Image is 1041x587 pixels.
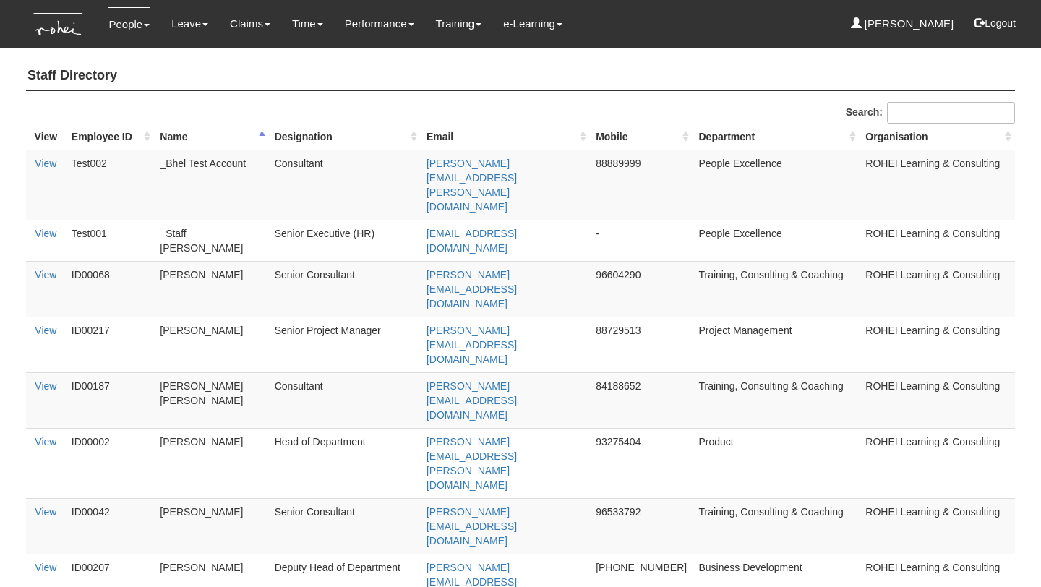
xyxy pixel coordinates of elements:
[26,61,1015,91] h4: Staff Directory
[860,150,1015,220] td: ROHEI Learning & Consulting
[590,317,693,372] td: 88729513
[590,220,693,261] td: -
[154,317,268,372] td: [PERSON_NAME]
[693,428,860,498] td: Product
[35,158,56,169] a: View
[66,261,155,317] td: ID00068
[693,261,860,317] td: Training, Consulting & Coaching
[693,220,860,261] td: People Excellence
[154,428,268,498] td: [PERSON_NAME]
[35,506,56,518] a: View
[860,372,1015,428] td: ROHEI Learning & Consulting
[35,380,56,392] a: View
[427,380,517,421] a: [PERSON_NAME][EMAIL_ADDRESS][DOMAIN_NAME]
[269,261,421,317] td: Senior Consultant
[964,6,1026,40] button: Logout
[427,158,517,213] a: [PERSON_NAME][EMAIL_ADDRESS][PERSON_NAME][DOMAIN_NAME]
[590,428,693,498] td: 93275404
[860,220,1015,261] td: ROHEI Learning & Consulting
[269,428,421,498] td: Head of Department
[66,372,155,428] td: ID00187
[436,7,482,40] a: Training
[590,498,693,554] td: 96533792
[35,436,56,447] a: View
[887,102,1015,124] input: Search:
[860,261,1015,317] td: ROHEI Learning & Consulting
[269,124,421,150] th: Designation : activate to sort column ascending
[66,220,155,261] td: Test001
[269,150,421,220] td: Consultant
[860,498,1015,554] td: ROHEI Learning & Consulting
[269,317,421,372] td: Senior Project Manager
[230,7,270,40] a: Claims
[693,372,860,428] td: Training, Consulting & Coaching
[590,372,693,428] td: 84188652
[693,124,860,150] th: Department : activate to sort column ascending
[421,124,590,150] th: Email : activate to sort column ascending
[26,124,66,150] th: View
[171,7,208,40] a: Leave
[860,317,1015,372] td: ROHEI Learning & Consulting
[154,372,268,428] td: [PERSON_NAME] [PERSON_NAME]
[154,124,268,150] th: Name : activate to sort column descending
[590,150,693,220] td: 88889999
[66,124,155,150] th: Employee ID: activate to sort column ascending
[693,150,860,220] td: People Excellence
[590,124,693,150] th: Mobile : activate to sort column ascending
[66,150,155,220] td: Test002
[846,102,1015,124] label: Search:
[292,7,323,40] a: Time
[503,7,562,40] a: e-Learning
[154,498,268,554] td: [PERSON_NAME]
[154,150,268,220] td: _Bhel Test Account
[427,506,517,547] a: [PERSON_NAME][EMAIL_ADDRESS][DOMAIN_NAME]
[427,228,517,254] a: [EMAIL_ADDRESS][DOMAIN_NAME]
[427,325,517,365] a: [PERSON_NAME][EMAIL_ADDRESS][DOMAIN_NAME]
[860,124,1015,150] th: Organisation : activate to sort column ascending
[66,317,155,372] td: ID00217
[154,220,268,261] td: _Staff [PERSON_NAME]
[427,436,517,491] a: [PERSON_NAME][EMAIL_ADDRESS][PERSON_NAME][DOMAIN_NAME]
[851,7,954,40] a: [PERSON_NAME]
[269,498,421,554] td: Senior Consultant
[269,220,421,261] td: Senior Executive (HR)
[860,428,1015,498] td: ROHEI Learning & Consulting
[269,372,421,428] td: Consultant
[345,7,414,40] a: Performance
[35,269,56,280] a: View
[693,498,860,554] td: Training, Consulting & Coaching
[590,261,693,317] td: 96604290
[108,7,150,41] a: People
[66,428,155,498] td: ID00002
[35,325,56,336] a: View
[154,261,268,317] td: [PERSON_NAME]
[427,269,517,309] a: [PERSON_NAME][EMAIL_ADDRESS][DOMAIN_NAME]
[66,498,155,554] td: ID00042
[35,228,56,239] a: View
[693,317,860,372] td: Project Management
[35,562,56,573] a: View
